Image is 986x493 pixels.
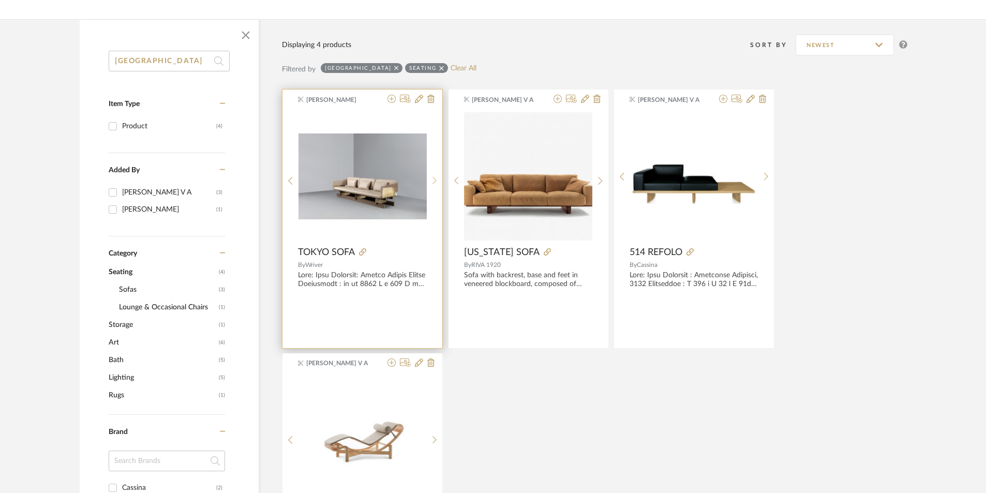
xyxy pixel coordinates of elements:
[464,112,592,241] img: UTAH SOFA
[219,369,225,386] span: (5)
[216,201,222,218] div: (1)
[109,263,216,281] span: Seating
[464,112,592,241] div: 0
[109,316,216,334] span: Storage
[306,358,371,368] span: [PERSON_NAME] V A
[630,149,758,204] img: 514 REFOLO
[109,100,140,108] span: Item Type
[219,387,225,404] span: (1)
[298,247,355,258] span: TOKYO SOFA
[325,65,392,71] div: [GEOGRAPHIC_DATA]
[109,249,137,258] span: Category
[219,317,225,333] span: (1)
[109,334,216,351] span: Art
[298,271,427,289] div: Lore: Ipsu Dolorsit: Ametco Adipis Elitse Doeiusmodt : in ut 8862 L e 609 D m 985 A 8932 E a 285 ...
[122,118,216,135] div: Product
[109,351,216,369] span: Bath
[298,112,427,241] div: 1
[122,201,216,218] div: [PERSON_NAME]
[109,451,225,471] input: Search Brands
[630,262,637,268] span: By
[630,247,682,258] span: 514 REFOLO
[471,262,501,268] span: RIVA 1920
[306,95,371,104] span: [PERSON_NAME]
[638,95,703,104] span: [PERSON_NAME] V A
[282,39,351,51] div: Displaying 4 products
[451,64,476,73] a: Clear All
[630,271,758,289] div: Lore: Ipsu Dolorsit : Ametconse Adipisci, 3132 Elitseddoe : T 396 i U 32 l E 91do/ MA 29.2al Enim...
[219,352,225,368] span: (5)
[298,404,427,476] img: TOKYO CHAISE LONGUE
[219,281,225,298] span: (3)
[282,64,316,75] div: Filtered by
[109,51,230,71] input: Search within 4 results
[750,40,796,50] div: Sort By
[464,262,471,268] span: By
[216,184,222,201] div: (3)
[216,118,222,135] div: (4)
[119,281,216,298] span: Sofas
[464,271,593,289] div: Sofa with backrest, base and feet in veneered blockboard, composed of modular elements. Upholster...
[219,334,225,351] span: (6)
[298,262,305,268] span: By
[219,299,225,316] span: (1)
[122,184,216,201] div: [PERSON_NAME] V A
[219,264,225,280] span: (4)
[109,369,216,386] span: Lighting
[235,25,256,46] button: Close
[109,167,140,174] span: Added By
[637,262,658,268] span: Cassina
[109,386,216,404] span: Rugs
[409,65,437,71] div: Seating
[119,298,216,316] span: Lounge & Occasional Chairs
[464,247,540,258] span: [US_STATE] SOFA
[298,133,427,219] img: TOKYO SOFA
[109,428,128,436] span: Brand
[305,262,323,268] span: Wriver
[472,95,537,104] span: [PERSON_NAME] V A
